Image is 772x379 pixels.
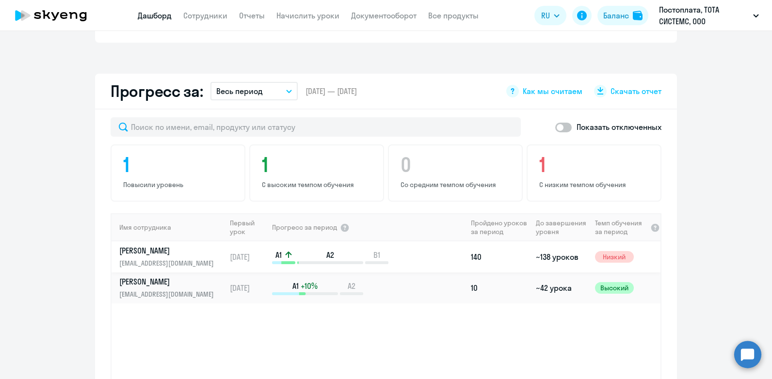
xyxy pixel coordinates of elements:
p: С высоким темпом обучения [262,180,374,189]
span: Темп обучения за период [595,219,647,236]
p: Повысили уровень [123,180,236,189]
td: [DATE] [226,241,271,272]
p: [PERSON_NAME] [119,245,219,256]
span: Прогресс за период [272,223,337,232]
p: [EMAIL_ADDRESS][DOMAIN_NAME] [119,289,219,300]
td: 10 [467,272,532,303]
p: Показать отключенных [577,121,661,133]
h4: 1 [123,153,236,176]
span: Низкий [595,251,634,263]
p: [PERSON_NAME] [119,276,219,287]
th: Пройдено уроков за период [467,213,532,241]
span: Как мы считаем [523,86,582,96]
span: [DATE] — [DATE] [306,86,357,96]
span: B1 [373,250,380,260]
a: Дашборд [138,11,172,20]
a: Отчеты [239,11,265,20]
p: Постоплата, ТОТА СИСТЕМС, ООО [659,4,749,27]
button: Балансbalance [597,6,648,25]
div: Баланс [603,10,629,21]
a: Документооборот [351,11,417,20]
td: 140 [467,241,532,272]
img: balance [633,11,643,20]
h2: Прогресс за: [111,81,203,101]
td: [DATE] [226,272,271,303]
input: Поиск по имени, email, продукту или статусу [111,117,521,137]
td: ~138 уроков [532,241,591,272]
span: Скачать отчет [611,86,661,96]
td: ~42 урока [532,272,591,303]
th: Первый урок [226,213,271,241]
a: Сотрудники [183,11,227,20]
th: До завершения уровня [532,213,591,241]
span: A2 [348,281,355,291]
th: Имя сотрудника [112,213,226,241]
span: A2 [326,250,334,260]
p: Весь период [216,85,263,97]
span: A1 [292,281,299,291]
button: Весь период [210,82,298,100]
h4: 1 [262,153,374,176]
a: Начислить уроки [276,11,339,20]
span: A1 [275,250,282,260]
button: RU [534,6,566,25]
a: [PERSON_NAME][EMAIL_ADDRESS][DOMAIN_NAME] [119,276,225,300]
p: [EMAIL_ADDRESS][DOMAIN_NAME] [119,258,219,268]
a: Все продукты [428,11,479,20]
p: С низким темпом обучения [539,180,652,189]
span: Высокий [595,282,634,294]
span: +10% [301,281,318,291]
a: [PERSON_NAME][EMAIL_ADDRESS][DOMAIN_NAME] [119,245,225,268]
span: RU [541,10,550,21]
button: Постоплата, ТОТА СИСТЕМС, ООО [654,4,764,27]
h4: 1 [539,153,652,176]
